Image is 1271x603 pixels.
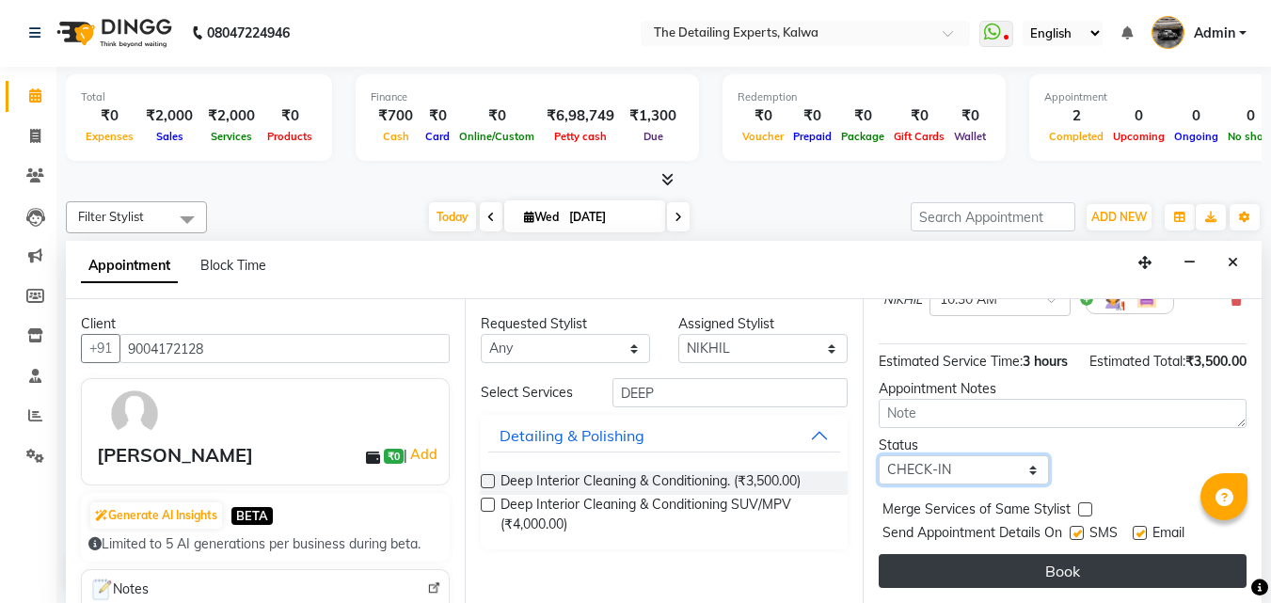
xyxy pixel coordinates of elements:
[200,257,266,274] span: Block Time
[879,436,1048,455] div: Status
[81,89,317,105] div: Total
[539,105,622,127] div: ₹6,98,749
[207,7,290,59] b: 08047224946
[1152,16,1184,49] img: Admin
[1089,353,1185,370] span: Estimated Total:
[879,379,1247,399] div: Appointment Notes
[1087,204,1152,230] button: ADD NEW
[206,130,257,143] span: Services
[500,495,834,534] span: ⁠Deep Interior Cleaning & Conditioning SUV/MPV (₹4,000.00)
[889,105,949,127] div: ₹0
[788,130,836,143] span: Prepaid
[48,7,177,59] img: logo
[788,105,836,127] div: ₹0
[262,105,317,127] div: ₹0
[738,130,788,143] span: Voucher
[454,105,539,127] div: ₹0
[200,105,262,127] div: ₹2,000
[81,314,450,334] div: Client
[883,291,922,309] span: NIKHIL
[90,502,222,529] button: Generate AI Insights
[882,500,1071,523] span: Merge Services of Same Stylist
[151,130,188,143] span: Sales
[81,105,138,127] div: ₹0
[262,130,317,143] span: Products
[407,443,440,466] a: Add
[97,441,253,469] div: [PERSON_NAME]
[879,554,1247,588] button: Book
[119,334,450,363] input: Search by Name/Mobile/Email/Code
[738,89,991,105] div: Redemption
[89,578,149,602] span: Notes
[678,314,848,334] div: Assigned Stylist
[949,105,991,127] div: ₹0
[231,507,273,525] span: BETA
[1185,353,1247,370] span: ₹3,500.00
[889,130,949,143] span: Gift Cards
[107,387,162,441] img: avatar
[1089,523,1118,547] span: SMS
[81,130,138,143] span: Expenses
[639,130,668,143] span: Due
[378,130,414,143] span: Cash
[949,130,991,143] span: Wallet
[81,334,120,363] button: +91
[1023,353,1068,370] span: 3 hours
[879,353,1023,370] span: Estimated Service Time:
[81,249,178,283] span: Appointment
[519,210,564,224] span: Wed
[371,89,684,105] div: Finance
[1136,288,1158,310] img: Interior.png
[467,383,598,403] div: Select Services
[429,202,476,231] span: Today
[500,471,801,495] span: ⁠Deep Interior Cleaning & Conditioning. (₹3,500.00)
[421,130,454,143] span: Card
[738,105,788,127] div: ₹0
[481,314,650,334] div: Requested Stylist
[404,443,440,466] span: |
[622,105,684,127] div: ₹1,300
[1108,105,1169,127] div: 0
[1219,248,1247,278] button: Close
[1169,130,1223,143] span: Ongoing
[549,130,612,143] span: Petty cash
[882,523,1062,547] span: Send Appointment Details On
[1091,210,1147,224] span: ADD NEW
[1044,130,1108,143] span: Completed
[454,130,539,143] span: Online/Custom
[612,378,848,407] input: Search by service name
[1044,105,1108,127] div: 2
[1194,24,1235,43] span: Admin
[78,209,144,224] span: Filter Stylist
[138,105,200,127] div: ₹2,000
[371,105,421,127] div: ₹700
[1169,105,1223,127] div: 0
[836,130,889,143] span: Package
[421,105,454,127] div: ₹0
[488,419,841,452] button: Detailing & Polishing
[1102,288,1124,310] img: Hairdresser.png
[500,424,644,447] div: Detailing & Polishing
[836,105,889,127] div: ₹0
[384,449,404,464] span: ₹0
[1108,130,1169,143] span: Upcoming
[911,202,1075,231] input: Search Appointment
[88,534,442,554] div: Limited to 5 AI generations per business during beta.
[1152,523,1184,547] span: Email
[564,203,658,231] input: 2025-09-03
